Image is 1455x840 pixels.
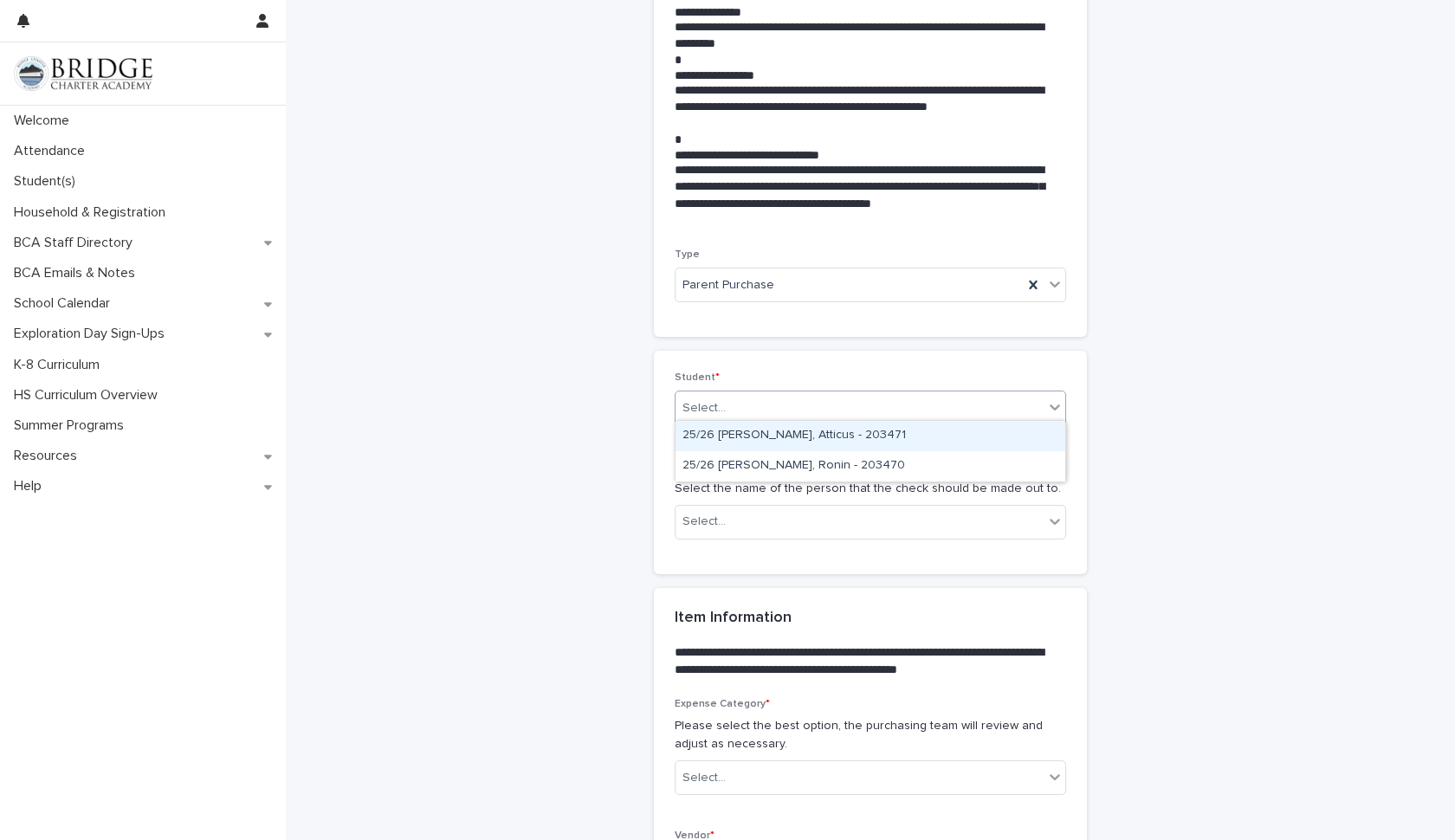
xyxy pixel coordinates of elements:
[675,717,1066,753] p: Please select the best option, the purchasing team will review and adjust as necessary.
[7,478,55,494] p: Help
[676,451,1065,481] div: 25/26 Sundstrom, Ronin - 203470
[7,113,83,129] p: Welcome
[675,699,770,709] span: Expense Category
[7,265,149,281] p: BCA Emails & Notes
[7,387,171,404] p: HS Curriculum Overview
[675,249,700,260] span: Type
[675,609,792,628] h2: Item Information
[676,421,1065,451] div: 25/26 Sundstrom, Atticus - 203471
[7,235,146,251] p: BCA Staff Directory
[14,56,152,91] img: V1C1m3IdTEidaUdm9Hs0
[682,399,726,417] div: Select...
[7,173,89,190] p: Student(s)
[7,295,124,312] p: School Calendar
[7,204,179,221] p: Household & Registration
[7,417,138,434] p: Summer Programs
[682,276,774,294] span: Parent Purchase
[682,769,726,787] div: Select...
[675,480,1066,498] p: Select the name of the person that the check should be made out to.
[7,143,99,159] p: Attendance
[675,372,720,383] span: Student
[7,448,91,464] p: Resources
[7,357,113,373] p: K-8 Curriculum
[682,513,726,531] div: Select...
[7,326,178,342] p: Exploration Day Sign-Ups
